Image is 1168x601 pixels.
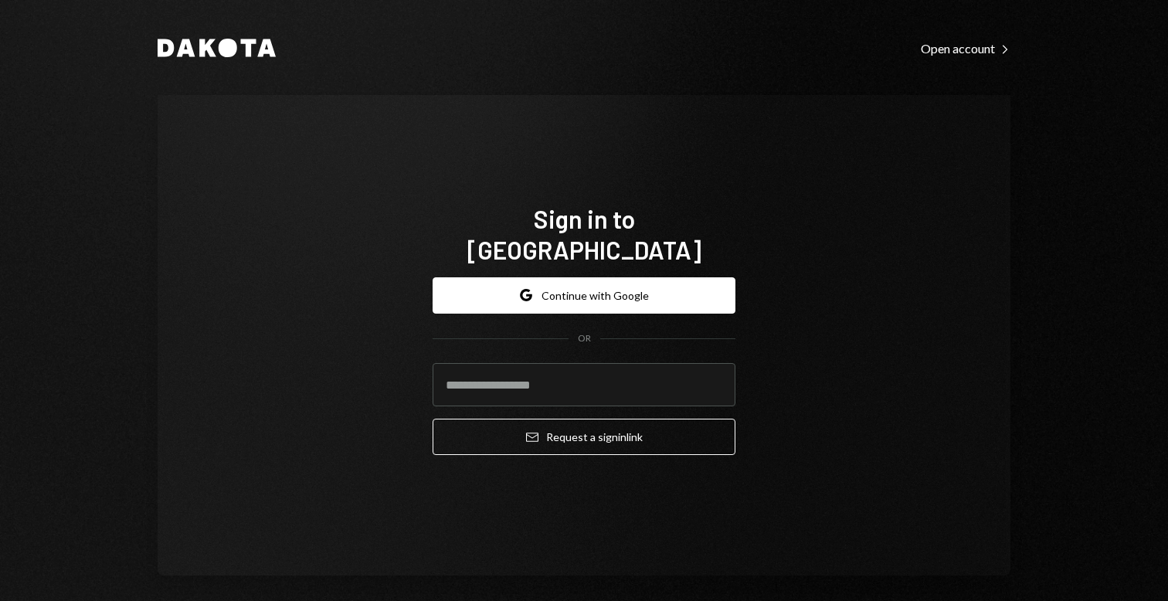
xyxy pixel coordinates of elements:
h1: Sign in to [GEOGRAPHIC_DATA] [433,203,735,265]
button: Continue with Google [433,277,735,314]
div: OR [578,332,591,345]
a: Open account [921,39,1010,56]
button: Request a signinlink [433,419,735,455]
div: Open account [921,41,1010,56]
